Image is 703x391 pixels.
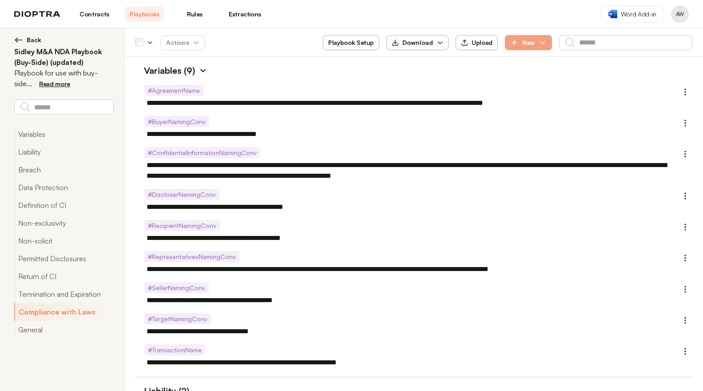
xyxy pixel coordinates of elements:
[601,6,664,23] a: Word Add-in
[14,232,113,250] button: Non-solicit
[456,35,498,50] button: Upload
[144,147,260,158] span: # ConfidentialInformationNamingConv
[14,196,113,214] button: Definition of CI
[386,35,449,50] button: Download
[144,282,209,293] span: # SellerNamingConv
[14,179,113,196] button: Data Protection
[125,7,164,22] a: Playbooks
[39,80,70,88] span: Read more
[225,7,265,22] a: Extractions
[14,125,113,143] button: Variables
[144,313,211,324] span: # TargetNamingConv
[461,39,492,47] div: Upload
[159,35,207,51] span: Actions
[175,7,214,22] a: Rules
[14,250,113,267] button: Permitted Disclosures
[14,46,113,68] h2: Sidley M&A NDA Playbook (Buy-Side) (updated)
[144,251,239,262] span: # RepresentativesNamingConv
[144,344,205,355] span: # TransactionName
[621,10,656,19] span: Word Add-in
[144,189,219,200] span: # DiscloserNamingConv
[323,35,379,50] button: Playbook Setup
[14,36,23,44] img: left arrow
[14,161,113,179] button: Breach
[14,303,113,321] button: Compliance with Laws
[135,39,143,47] div: Select all
[135,64,195,77] h1: Variables (9)
[27,79,32,88] span: ...
[14,68,113,89] p: Playbook for use with buy-side
[14,285,113,303] button: Termination and Expiration
[144,220,220,231] span: # RecipientNamingConv
[161,35,205,50] button: Actions
[144,85,203,96] span: # AgreementName
[14,11,60,17] img: logo
[14,321,113,339] button: General
[14,143,113,161] button: Liability
[75,7,114,22] a: Contracts
[671,5,689,23] button: Profile menu
[14,214,113,232] button: Non-exclusivity
[392,38,433,47] div: Download
[14,36,113,44] button: Back
[608,10,617,18] img: word
[144,116,209,127] span: # BuyerNamingConv
[14,267,113,285] button: Return of CI
[505,35,552,50] button: New
[199,66,207,75] img: Expand
[27,36,41,44] span: Back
